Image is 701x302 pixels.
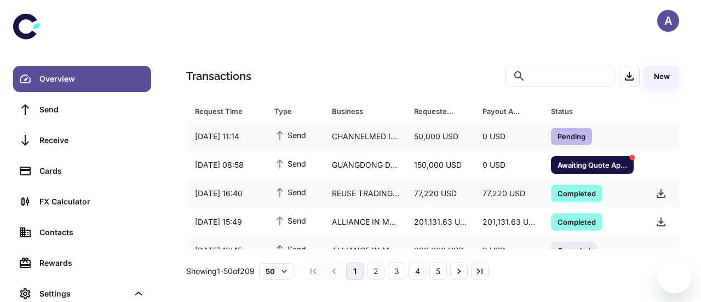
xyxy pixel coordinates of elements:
[657,258,692,293] iframe: Button to launch messaging window
[186,183,266,204] div: [DATE] 16:40
[274,157,306,169] span: Send
[186,212,266,232] div: [DATE] 15:49
[186,68,251,84] h1: Transactions
[39,165,145,177] div: Cards
[414,104,469,119] span: Requested Amount
[644,66,679,87] button: New
[39,134,145,146] div: Receive
[482,104,538,119] span: Payout Amount
[551,104,619,119] div: Status
[274,104,304,119] div: Type
[13,96,151,123] a: Send
[474,212,542,232] div: 201,131.63 USD
[323,155,405,175] div: GUANGDONG DP TECHNOLOGY CO., LTD
[471,263,489,280] button: Go to last page
[13,219,151,246] a: Contacts
[346,263,364,280] button: page 1
[195,104,247,119] div: Request Time
[405,183,474,204] div: 77,220 USD
[39,196,145,208] div: FX Calculator
[657,10,679,32] button: A
[274,186,306,198] span: Send
[367,263,384,280] button: Go to page 2
[450,263,468,280] button: Go to next page
[186,155,266,175] div: [DATE] 08:58
[551,159,634,170] span: Awaiting Quote Approval
[474,155,542,175] div: 0 USD
[474,183,542,204] div: 77,220 USD
[39,104,145,116] div: Send
[482,104,524,119] div: Payout Amount
[414,104,455,119] div: Requested Amount
[186,126,266,147] div: [DATE] 11:14
[405,126,474,147] div: 50,000 USD
[274,104,319,119] span: Type
[39,73,145,85] div: Overview
[323,240,405,261] div: ALLIANCE IN MOTION GLOBAL INCORPORATED TY
[186,265,255,277] p: Showing 1-50 of 209
[274,214,306,226] span: Send
[39,288,128,300] div: Settings
[409,263,426,280] button: Go to page 4
[259,263,294,280] button: 50
[13,189,151,215] a: FX Calculator
[429,263,447,280] button: Go to page 5
[405,212,474,232] div: 201,131.63 USD
[405,155,474,175] div: 150,000 USD
[551,216,602,227] span: Completed
[274,243,306,255] span: Send
[551,187,602,198] span: Completed
[13,127,151,153] a: Receive
[388,263,405,280] button: Go to page 3
[551,244,597,255] span: Canceled
[13,66,151,92] a: Overview
[39,257,145,269] div: Rewards
[274,129,306,141] span: Send
[551,130,592,141] span: Pending
[323,126,405,147] div: CHANNELMED IMPORT AND EXPORT CORPORATION LIMITED
[323,212,405,232] div: ALLIANCE IN MOTION GLOBAL INCORPORATED TY
[323,183,405,204] div: REUSE TRADING NV
[474,240,542,261] div: 0 USD
[474,126,542,147] div: 0 USD
[405,240,474,261] div: 200,000 USD
[39,226,145,238] div: Contacts
[195,104,261,119] span: Request Time
[303,263,490,280] nav: pagination navigation
[186,240,266,261] div: [DATE] 13:45
[13,250,151,276] a: Rewards
[13,158,151,184] a: Cards
[551,104,634,119] span: Status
